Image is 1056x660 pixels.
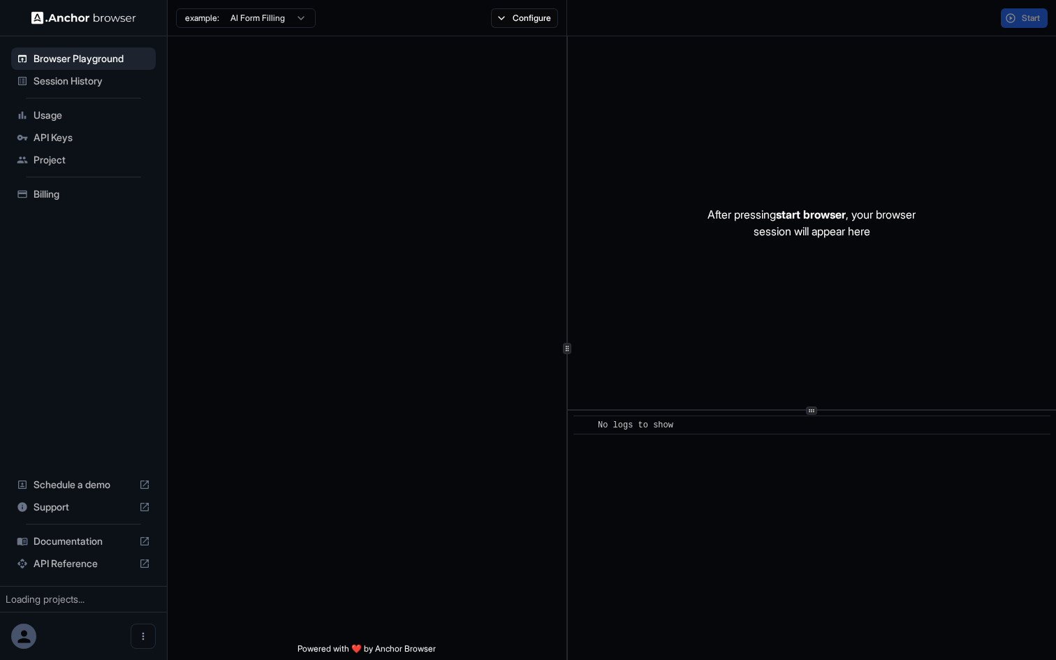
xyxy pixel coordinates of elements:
span: Billing [34,187,150,201]
div: Usage [11,104,156,126]
span: Schedule a demo [34,478,133,492]
span: start browser [776,207,846,221]
div: Browser Playground [11,47,156,70]
div: API Keys [11,126,156,149]
div: Session History [11,70,156,92]
p: After pressing , your browser session will appear here [707,206,916,240]
span: Session History [34,74,150,88]
span: API Reference [34,557,133,571]
div: Documentation [11,530,156,552]
button: Open menu [131,624,156,649]
span: No logs to show [598,420,673,430]
span: ​ [580,418,587,432]
img: Anchor Logo [31,11,136,24]
div: API Reference [11,552,156,575]
span: Usage [34,108,150,122]
div: Project [11,149,156,171]
span: Browser Playground [34,52,150,66]
span: Documentation [34,534,133,548]
span: Project [34,153,150,167]
div: Billing [11,183,156,205]
button: Configure [491,8,559,28]
div: Support [11,496,156,518]
div: Loading projects... [6,592,161,606]
div: Schedule a demo [11,474,156,496]
span: Powered with ❤️ by Anchor Browser [298,643,436,660]
span: example: [185,13,219,24]
span: Support [34,500,133,514]
span: API Keys [34,131,150,145]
